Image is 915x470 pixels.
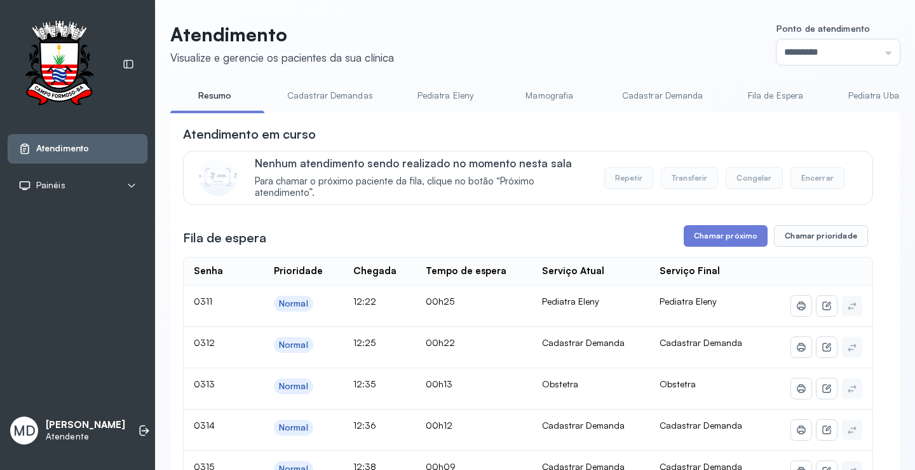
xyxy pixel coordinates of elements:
[170,51,394,64] div: Visualize e gerencie os pacientes da sua clínica
[279,381,308,392] div: Normal
[36,180,65,191] span: Painéis
[13,20,105,109] img: Logotipo do estabelecimento
[542,265,604,277] div: Serviço Atual
[426,296,454,307] span: 00h25
[183,229,266,247] h3: Fila de espera
[660,420,742,431] span: Cadastrar Demanda
[255,176,591,200] span: Para chamar o próximo paciente da fila, clique no botão “Próximo atendimento”.
[194,378,215,389] span: 0313
[199,158,237,196] img: Imagem de CalloutCard
[46,419,125,431] p: [PERSON_NAME]
[542,378,640,390] div: Obstetra
[426,337,455,348] span: 00h22
[274,85,386,106] a: Cadastrar Demandas
[660,337,742,348] span: Cadastrar Demanda
[36,143,89,154] span: Atendimento
[684,225,768,247] button: Chamar próximo
[790,167,844,189] button: Encerrar
[776,23,870,34] span: Ponto de atendimento
[426,378,452,389] span: 00h13
[353,420,376,431] span: 12:36
[401,85,490,106] a: Pediatra Eleny
[46,431,125,442] p: Atendente
[194,420,215,431] span: 0314
[609,85,716,106] a: Cadastrar Demanda
[661,167,719,189] button: Transferir
[660,265,720,277] div: Serviço Final
[731,85,820,106] a: Fila de Espera
[353,337,376,348] span: 12:25
[542,420,640,431] div: Cadastrar Demanda
[170,23,394,46] p: Atendimento
[194,296,212,307] span: 0311
[194,265,223,277] div: Senha
[183,125,316,143] h3: Atendimento em curso
[505,85,594,106] a: Mamografia
[353,265,396,277] div: Chegada
[279,422,308,433] div: Normal
[353,378,376,389] span: 12:35
[774,225,868,247] button: Chamar prioridade
[170,85,259,106] a: Resumo
[660,378,696,389] span: Obstetra
[426,265,506,277] div: Tempo de espera
[426,420,452,431] span: 00h12
[660,296,717,307] span: Pediatra Eleny
[604,167,653,189] button: Repetir
[194,337,215,348] span: 0312
[274,265,323,277] div: Prioridade
[18,142,137,155] a: Atendimento
[542,296,640,307] div: Pediatra Eleny
[279,298,308,309] div: Normal
[542,337,640,349] div: Cadastrar Demanda
[255,156,591,170] p: Nenhum atendimento sendo realizado no momento nesta sala
[726,167,782,189] button: Congelar
[279,340,308,350] div: Normal
[353,296,376,307] span: 12:22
